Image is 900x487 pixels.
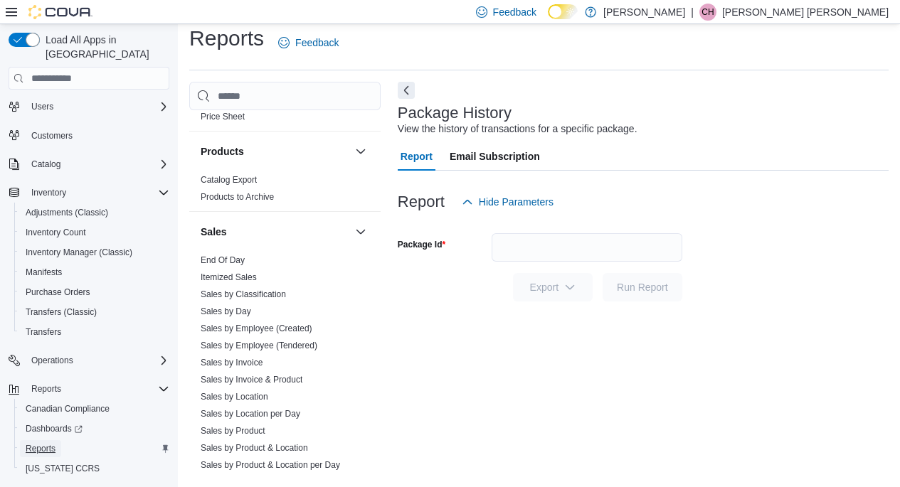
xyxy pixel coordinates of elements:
button: [US_STATE] CCRS [14,459,175,478]
button: Users [3,97,175,117]
button: Reports [26,380,67,397]
a: Price Sheet [201,112,245,122]
span: Itemized Sales [201,272,257,283]
a: Sales by Location [201,392,268,402]
span: Sales by Employee (Tendered) [201,340,317,351]
span: Adjustments (Classic) [20,204,169,221]
span: Manifests [20,264,169,281]
span: Dashboards [26,423,83,434]
span: Feedback [295,36,339,50]
a: Feedback [272,28,344,57]
span: Reports [20,440,169,457]
a: Sales by Product [201,426,265,436]
span: Sales by Product & Location [201,442,308,454]
span: Sales by Invoice & Product [201,374,302,385]
span: Washington CCRS [20,460,169,477]
a: Sales by Classification [201,289,286,299]
span: Sales by Invoice [201,357,263,368]
div: View the history of transactions for a specific package. [398,122,637,137]
button: Customers [3,125,175,146]
button: Operations [26,352,79,369]
span: Sales by Product [201,425,265,437]
span: Price Sheet [201,111,245,122]
span: Hide Parameters [479,195,554,209]
button: Canadian Compliance [14,399,175,419]
span: Customers [31,130,73,141]
h3: Products [201,144,244,159]
input: Dark Mode [548,4,578,19]
span: Transfers [26,326,61,338]
a: Sales by Invoice & Product [201,375,302,385]
button: Sales [352,223,369,240]
a: Transfers (Classic) [20,304,102,321]
p: | [691,4,694,21]
button: Inventory [3,183,175,203]
span: [US_STATE] CCRS [26,463,100,474]
h1: Reports [189,24,264,53]
a: Inventory Count [20,224,92,241]
button: Products [201,144,349,159]
span: Sales by Day [201,306,251,317]
a: Itemized Sales [201,272,257,282]
img: Cova [28,5,92,19]
a: [US_STATE] CCRS [20,460,105,477]
span: Inventory Manager (Classic) [26,247,132,258]
button: Next [398,82,415,99]
span: Canadian Compliance [26,403,110,414]
button: Transfers [14,322,175,342]
span: Reports [26,380,169,397]
span: Sales by Classification [201,289,286,300]
span: Purchase Orders [26,287,90,298]
button: Catalog [3,154,175,174]
a: Sales by Day [201,306,251,316]
a: End Of Day [201,255,245,265]
a: Sales by Employee (Created) [201,323,312,333]
h3: Report [398,193,445,210]
button: Reports [14,439,175,459]
span: Sales by Product & Location per Day [201,459,340,471]
a: Dashboards [20,420,88,437]
span: Inventory Count [26,227,86,238]
p: [PERSON_NAME] [603,4,685,21]
a: Purchase Orders [20,284,96,301]
button: Inventory Manager (Classic) [14,242,175,262]
div: Pricing [189,108,381,131]
span: Feedback [493,5,536,19]
span: Users [31,101,53,112]
span: Reports [26,443,55,454]
a: Sales by Location per Day [201,409,300,419]
button: Inventory Count [14,223,175,242]
span: Inventory Count [20,224,169,241]
span: Adjustments (Classic) [26,207,108,218]
a: Products to Archive [201,192,274,202]
span: Sales by Employee (Created) [201,323,312,334]
span: Sales by Location per Day [201,408,300,419]
a: Transfers [20,323,67,341]
button: Users [26,98,59,115]
button: Products [352,143,369,160]
a: Customers [26,127,78,144]
span: CH [702,4,714,21]
a: Catalog Export [201,175,257,185]
button: Reports [3,379,175,399]
a: Canadian Compliance [20,400,115,417]
span: Users [26,98,169,115]
a: Sales by Invoice [201,358,263,368]
span: Catalog Export [201,174,257,186]
span: Reports [31,383,61,395]
span: Inventory [31,187,66,198]
span: Dashboards [20,420,169,437]
button: Transfers (Classic) [14,302,175,322]
button: Purchase Orders [14,282,175,302]
a: Adjustments (Classic) [20,204,114,221]
button: Hide Parameters [456,188,559,216]
span: Customers [26,127,169,144]
button: Manifests [14,262,175,282]
span: Transfers (Classic) [26,306,97,318]
p: [PERSON_NAME] [PERSON_NAME] [722,4,889,21]
span: Catalog [31,159,60,170]
span: Catalog [26,156,169,173]
button: Inventory [26,184,72,201]
span: Run Report [617,280,668,294]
